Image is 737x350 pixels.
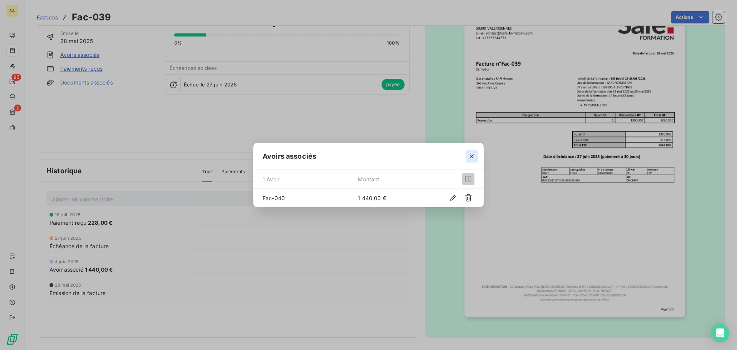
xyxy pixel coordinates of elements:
span: 1 440,00 € [358,194,432,202]
span: Avoirs associés [263,151,316,161]
span: 1 Avoir [263,173,358,185]
span: Fac-040 [263,194,358,202]
div: Open Intercom Messenger [711,324,729,342]
span: Montant [358,173,432,185]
